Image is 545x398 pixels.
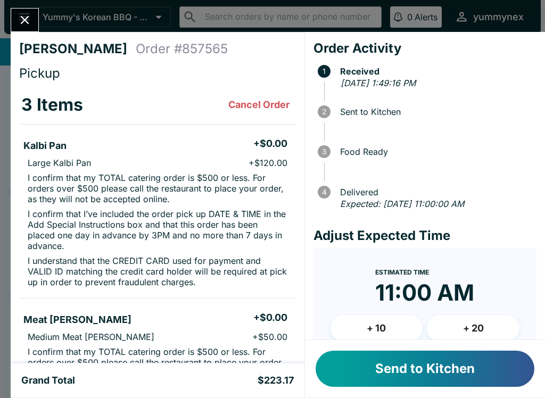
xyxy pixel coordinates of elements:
[322,147,326,156] text: 3
[136,41,228,57] h4: Order # 857565
[28,157,91,168] p: Large Kalbi Pan
[427,315,519,342] button: + 20
[253,311,287,324] h5: + $0.00
[335,147,536,156] span: Food Ready
[28,331,154,342] p: Medium Meat [PERSON_NAME]
[28,172,287,204] p: I confirm that my TOTAL catering order is $500 or less. For orders over $500 please call the rest...
[323,67,326,76] text: 1
[23,139,67,152] h5: Kalbi Pan
[335,187,536,197] span: Delivered
[313,40,536,56] h4: Order Activity
[253,137,287,150] h5: + $0.00
[321,188,326,196] text: 4
[19,65,60,81] span: Pickup
[341,78,416,88] em: [DATE] 1:49:16 PM
[258,374,294,387] h5: $223.17
[313,228,536,244] h4: Adjust Expected Time
[316,351,534,387] button: Send to Kitchen
[375,268,429,276] span: Estimated Time
[340,198,464,209] em: Expected: [DATE] 11:00:00 AM
[21,374,75,387] h5: Grand Total
[331,315,423,342] button: + 10
[224,94,294,115] button: Cancel Order
[19,41,136,57] h4: [PERSON_NAME]
[21,94,83,115] h3: 3 Items
[375,279,474,306] time: 11:00 AM
[23,313,131,326] h5: Meat [PERSON_NAME]
[252,331,287,342] p: + $50.00
[322,107,326,116] text: 2
[335,67,536,76] span: Received
[28,255,287,287] p: I understand that the CREDIT CARD used for payment and VALID ID matching the credit card holder w...
[28,346,287,378] p: I confirm that my TOTAL catering order is $500 or less. For orders over $500 please call the rest...
[335,107,536,117] span: Sent to Kitchen
[28,209,287,251] p: I confirm that I’ve included the order pick up DATE & TIME in the Add Special Instructions box an...
[249,157,287,168] p: + $120.00
[11,9,38,31] button: Close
